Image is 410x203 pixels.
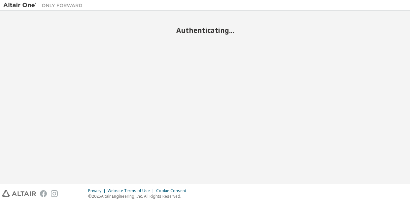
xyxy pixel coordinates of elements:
img: instagram.svg [51,190,58,197]
div: Privacy [88,188,108,193]
div: Cookie Consent [156,188,190,193]
h2: Authenticating... [3,26,407,35]
img: facebook.svg [40,190,47,197]
div: Website Terms of Use [108,188,156,193]
img: altair_logo.svg [2,190,36,197]
img: Altair One [3,2,86,9]
p: © 2025 Altair Engineering, Inc. All Rights Reserved. [88,193,190,199]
